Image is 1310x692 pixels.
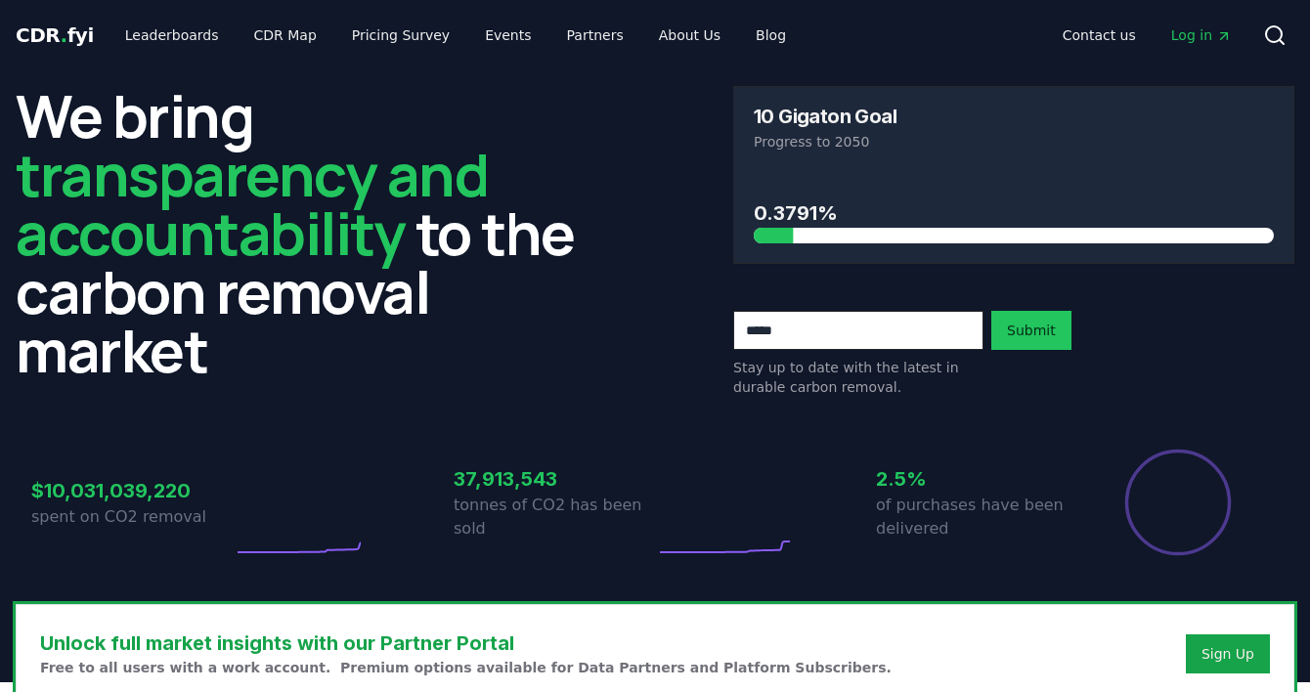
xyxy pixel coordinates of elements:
[1047,18,1152,53] a: Contact us
[454,494,655,541] p: tonnes of CO2 has been sold
[16,23,94,47] span: CDR fyi
[1047,18,1247,53] nav: Main
[876,464,1077,494] h3: 2.5%
[16,22,94,49] a: CDR.fyi
[876,494,1077,541] p: of purchases have been delivered
[40,658,892,677] p: Free to all users with a work account. Premium options available for Data Partners and Platform S...
[16,134,488,273] span: transparency and accountability
[109,18,802,53] nav: Main
[643,18,736,53] a: About Us
[40,628,892,658] h3: Unlock full market insights with our Partner Portal
[733,358,983,397] p: Stay up to date with the latest in durable carbon removal.
[991,311,1071,350] button: Submit
[239,18,332,53] a: CDR Map
[336,18,465,53] a: Pricing Survey
[754,198,1274,228] h3: 0.3791%
[454,464,655,494] h3: 37,913,543
[16,86,577,379] h2: We bring to the carbon removal market
[1201,644,1254,664] a: Sign Up
[1186,634,1270,673] button: Sign Up
[469,18,546,53] a: Events
[551,18,639,53] a: Partners
[31,505,233,529] p: spent on CO2 removal
[1171,25,1232,45] span: Log in
[61,23,67,47] span: .
[31,476,233,505] h3: $10,031,039,220
[740,18,802,53] a: Blog
[109,18,235,53] a: Leaderboards
[754,132,1274,151] p: Progress to 2050
[754,107,896,126] h3: 10 Gigaton Goal
[1156,18,1247,53] a: Log in
[1123,448,1233,557] div: Percentage of sales delivered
